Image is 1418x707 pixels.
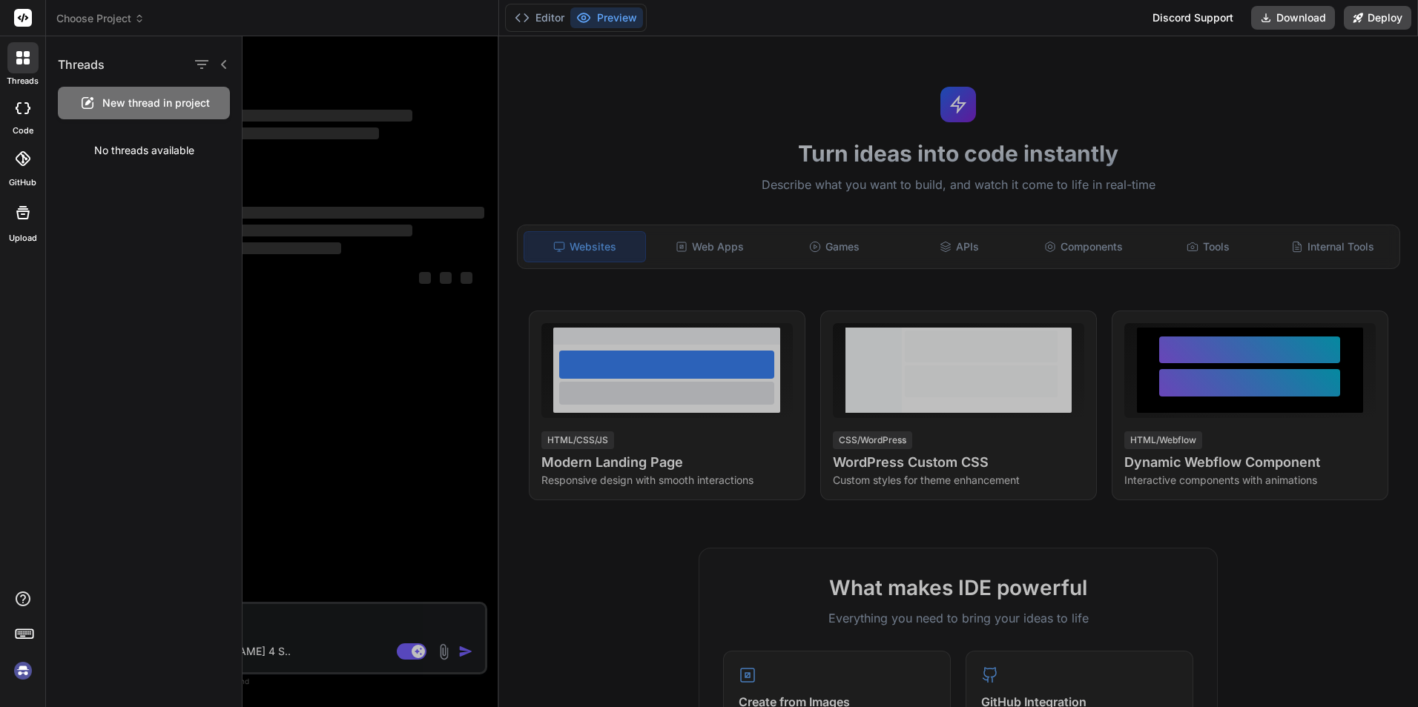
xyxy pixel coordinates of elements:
h1: Threads [58,56,105,73]
div: No threads available [46,131,242,170]
label: GitHub [9,176,36,189]
button: Preview [570,7,643,28]
span: New thread in project [102,96,210,110]
label: threads [7,75,39,87]
img: signin [10,658,36,683]
label: code [13,125,33,137]
button: Download [1251,6,1335,30]
label: Upload [9,232,37,245]
button: Deploy [1344,6,1411,30]
div: Discord Support [1144,6,1242,30]
button: Editor [509,7,570,28]
span: Choose Project [56,11,145,26]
